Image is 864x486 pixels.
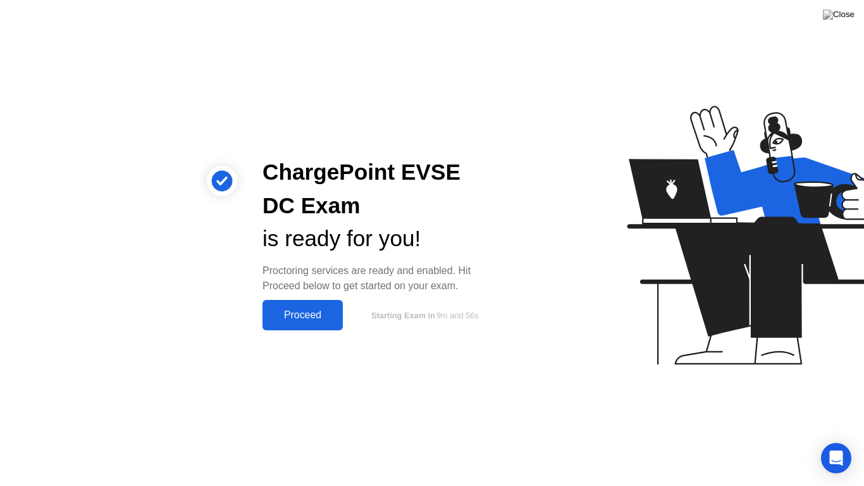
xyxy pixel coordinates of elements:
div: is ready for you! [262,222,498,256]
div: ChargePoint EVSE DC Exam [262,156,498,223]
div: Proctoring services are ready and enabled. Hit Proceed below to get started on your exam. [262,263,498,294]
img: Close [823,9,855,20]
span: 9m and 56s [436,311,479,320]
div: Open Intercom Messenger [821,443,851,473]
button: Proceed [262,300,343,330]
button: Starting Exam in9m and 56s [349,303,498,327]
div: Proceed [266,309,339,321]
